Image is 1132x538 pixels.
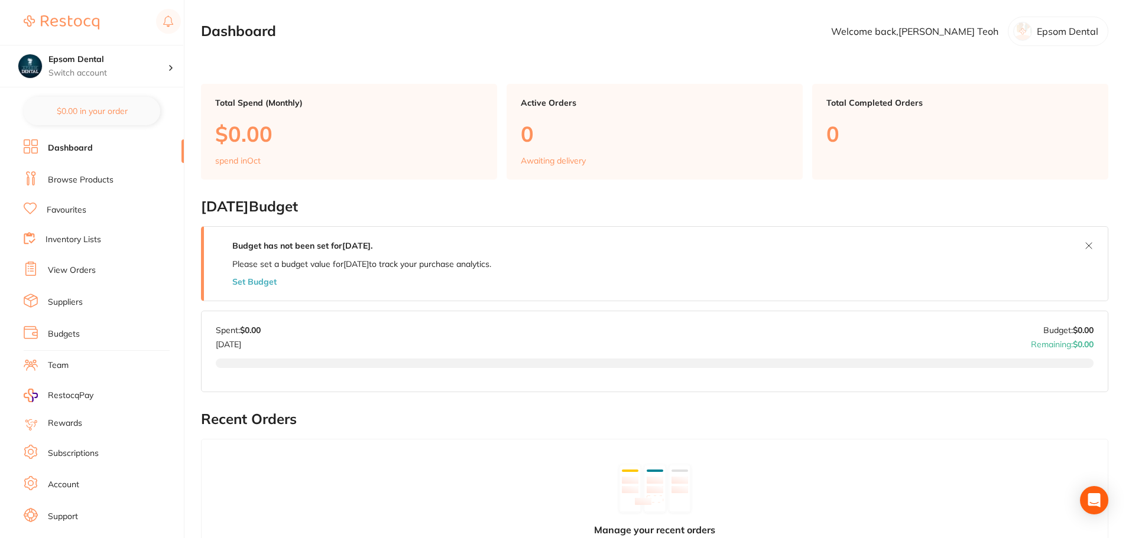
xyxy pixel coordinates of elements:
[48,418,82,429] a: Rewards
[201,411,1108,428] h2: Recent Orders
[215,122,483,146] p: $0.00
[48,448,99,459] a: Subscriptions
[48,54,168,66] h4: Epsom Dental
[48,174,113,186] a: Browse Products
[232,259,491,269] p: Please set a budget value for [DATE] to track your purchase analytics.
[48,360,69,371] a: Team
[47,204,86,216] a: Favourites
[216,325,261,335] p: Spent:
[1073,325,1094,335] strong: $0.00
[232,240,372,251] strong: Budget has not been set for [DATE] .
[215,156,261,165] p: spend in Oct
[594,524,715,535] h4: Manage your recent orders
[521,122,789,146] p: 0
[48,67,168,79] p: Switch account
[24,389,38,402] img: RestocqPay
[521,98,789,107] p: Active Orders
[48,296,83,308] a: Suppliers
[48,265,96,276] a: View Orders
[24,389,93,402] a: RestocqPay
[48,479,79,491] a: Account
[24,15,99,30] img: Restocq Logo
[24,97,160,125] button: $0.00 in your order
[215,98,483,107] p: Total Spend (Monthly)
[240,325,261,335] strong: $0.00
[48,142,93,154] a: Dashboard
[24,9,99,36] a: Restocq Logo
[1037,26,1098,37] p: Epsom Dental
[507,84,803,180] a: Active Orders0Awaiting delivery
[1080,486,1108,514] div: Open Intercom Messenger
[232,277,277,286] button: Set Budget
[826,122,1094,146] p: 0
[48,328,80,340] a: Budgets
[48,390,93,402] span: RestocqPay
[521,156,586,165] p: Awaiting delivery
[1073,339,1094,350] strong: $0.00
[46,234,101,246] a: Inventory Lists
[1043,325,1094,335] p: Budget:
[216,335,261,349] p: [DATE]
[826,98,1094,107] p: Total Completed Orders
[201,23,276,40] h2: Dashboard
[831,26,998,37] p: Welcome back, [PERSON_NAME] Teoh
[812,84,1108,180] a: Total Completed Orders0
[1031,335,1094,349] p: Remaining:
[18,54,42,78] img: Epsom Dental
[48,511,78,523] a: Support
[201,84,497,180] a: Total Spend (Monthly)$0.00spend inOct
[201,198,1108,215] h2: [DATE] Budget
